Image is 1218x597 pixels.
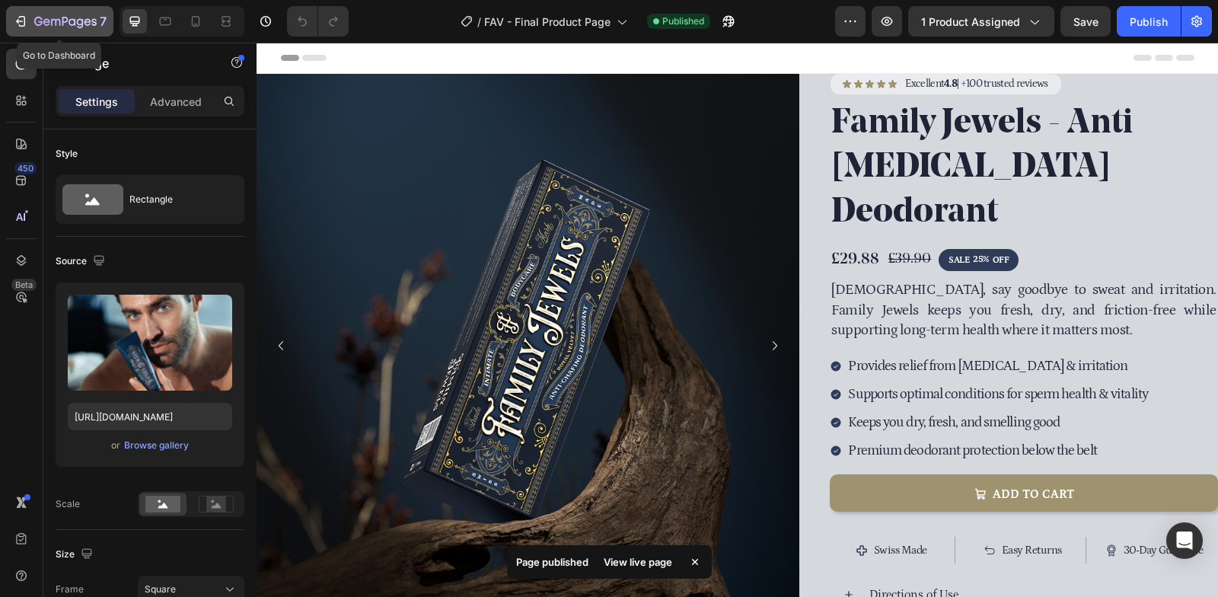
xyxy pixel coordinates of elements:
span: Published [662,14,704,28]
div: Publish [1130,14,1168,30]
div: OFF [734,209,755,226]
p: Keeps you dry, fresh, and smelling good [591,370,891,390]
p: Advanced [150,94,202,110]
div: SALE [690,209,715,226]
div: 450 [14,162,37,174]
button: Publish [1117,6,1181,37]
p: Image [74,54,203,72]
div: Rectangle [129,182,222,217]
button: Browse gallery [123,438,190,453]
p: Supports optimal conditions for sperm health & vitality [591,342,891,362]
span: / [477,14,481,30]
span: FAV - Final Product Page [484,14,611,30]
span: 1 product assigned [921,14,1020,30]
div: £29.88 [573,206,624,228]
button: 7 [6,6,113,37]
p: 7 [100,12,107,30]
input: https://example.com/image.jpg [68,403,232,430]
h1: Family Jewels - Anti [MEDICAL_DATA] Deodorant [573,58,961,195]
div: Undo/Redo [287,6,349,37]
p: Swiss Made [617,500,671,516]
p: Page published [516,554,588,570]
div: 25% [715,209,734,225]
span: or [111,436,120,455]
p: Settings [75,94,118,110]
label: Frame [56,583,84,596]
p: Provides relief from [MEDICAL_DATA] & irritation [591,314,891,334]
button: ADD TO CART&nbsp; [573,432,961,469]
span: Save [1073,15,1098,28]
div: Open Intercom Messenger [1166,522,1203,559]
p: 30-Day Guarantee [867,500,947,516]
img: preview-image [68,295,232,391]
div: £39.90 [630,207,676,228]
div: Style [56,147,78,161]
div: Scale [56,497,80,511]
div: Size [56,544,96,565]
div: View live page [595,551,681,573]
p: Easy Returns [745,500,805,516]
div: Browse gallery [124,439,189,452]
div: Beta [11,279,37,291]
button: Save [1060,6,1111,37]
p: Excellent | +100 trusted reviews [649,35,791,48]
strong: 4.8 [687,35,700,47]
iframe: Design area [257,43,1218,597]
span: Directions of Use [613,545,702,559]
p: Premium deodorant protection below the belt [591,398,891,418]
button: 1 product assigned [908,6,1054,37]
div: Source [56,251,108,272]
span: Square [145,583,176,596]
button: Carousel Next Arrow [506,291,531,315]
div: ADD TO CART [736,441,818,463]
p: [DEMOGRAPHIC_DATA], say goodbye to sweat and irritation. Family Jewels keeps you fresh, dry, and ... [575,238,960,298]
